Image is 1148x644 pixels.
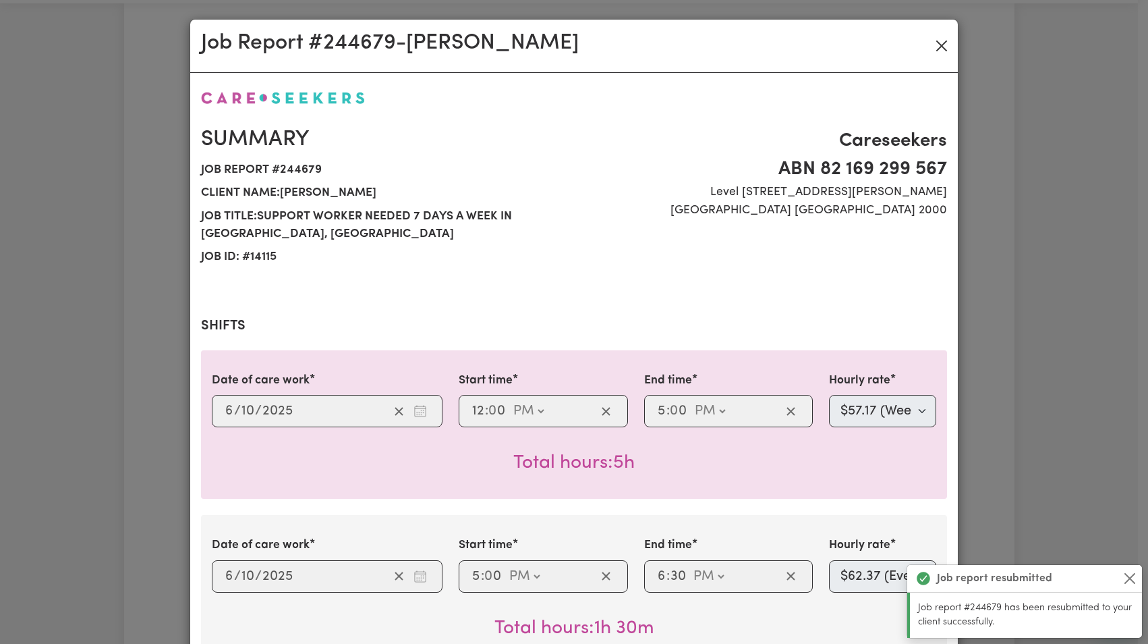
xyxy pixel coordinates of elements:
[241,566,255,587] input: --
[513,454,635,473] span: Total hours worked: 5 hours
[389,401,409,421] button: Clear date
[644,537,692,554] label: End time
[489,401,507,421] input: --
[488,404,496,418] span: 0
[225,566,234,587] input: --
[485,404,488,419] span: :
[409,401,431,421] button: Enter the date of care work
[657,401,666,421] input: --
[234,569,241,584] span: /
[485,566,503,587] input: --
[201,127,566,153] h2: Summary
[494,619,654,638] span: Total hours worked: 1 hour 30 minutes
[262,566,293,587] input: ----
[212,372,310,390] label: Date of care work
[255,569,262,584] span: /
[666,569,670,584] span: :
[657,566,666,587] input: --
[829,372,890,390] label: Hourly rate
[582,155,947,184] span: ABN 82 169 299 567
[234,404,241,419] span: /
[931,35,952,57] button: Close
[201,318,947,334] h2: Shifts
[201,205,566,246] span: Job title: Support Worker Needed 7 Days A Week In [GEOGRAPHIC_DATA], [GEOGRAPHIC_DATA]
[459,537,513,554] label: Start time
[201,159,566,182] span: Job report # 244679
[670,401,688,421] input: --
[484,570,492,583] span: 0
[1122,570,1138,587] button: Close
[241,401,255,421] input: --
[471,401,485,421] input: --
[262,401,293,421] input: ----
[201,246,566,269] span: Job ID: # 14115
[670,404,678,418] span: 0
[582,184,947,201] span: Level [STREET_ADDRESS][PERSON_NAME]
[459,372,513,390] label: Start time
[389,566,409,587] button: Clear date
[212,537,310,554] label: Date of care work
[918,601,1134,630] p: Job report #244679 has been resubmitted to your client successfully.
[409,566,431,587] button: Enter the date of care work
[670,566,687,587] input: --
[471,566,481,587] input: --
[255,404,262,419] span: /
[666,404,670,419] span: :
[201,92,365,104] img: Careseekers logo
[644,372,692,390] label: End time
[201,30,579,56] h2: Job Report # 244679 - [PERSON_NAME]
[225,401,234,421] input: --
[937,570,1052,587] strong: Job report resubmitted
[582,202,947,219] span: [GEOGRAPHIC_DATA] [GEOGRAPHIC_DATA] 2000
[481,569,484,584] span: :
[201,182,566,205] span: Client name: [PERSON_NAME]
[829,537,890,554] label: Hourly rate
[582,127,947,155] span: Careseekers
